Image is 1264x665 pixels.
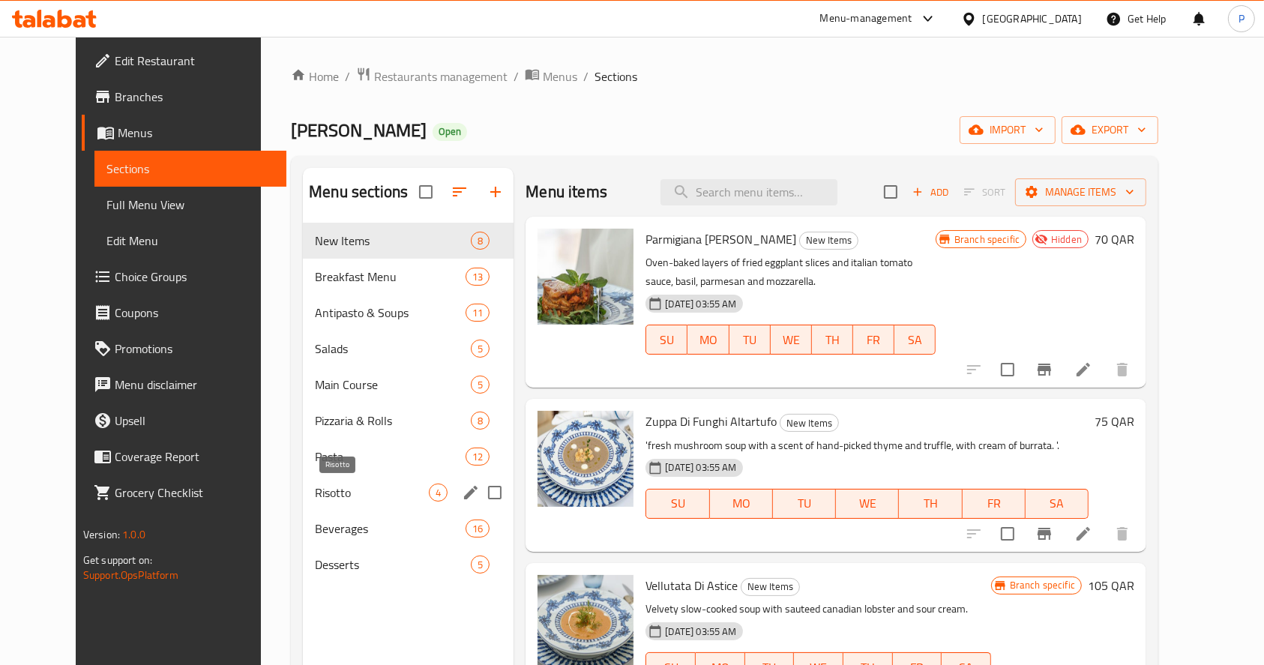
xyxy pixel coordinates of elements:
span: Select section first [954,181,1015,204]
span: Menus [118,124,275,142]
span: Version: [83,525,120,544]
span: MO [693,329,723,351]
a: Support.OpsPlatform [83,565,178,585]
div: New Items [780,414,839,432]
a: Coverage Report [82,439,287,475]
span: Hidden [1045,232,1088,247]
button: delete [1104,352,1140,388]
span: Coupons [115,304,275,322]
span: Sections [595,67,637,85]
li: / [345,67,350,85]
span: [DATE] 03:55 AM [659,297,742,311]
span: Main Course [315,376,471,394]
span: Select to update [992,354,1023,385]
span: 8 [472,414,489,428]
button: SA [1026,489,1089,519]
span: WE [777,329,806,351]
span: SU [652,329,681,351]
div: Main Course5 [303,367,514,403]
h2: Menu sections [309,181,408,203]
button: Branch-specific-item [1026,516,1062,552]
li: / [583,67,589,85]
span: Choice Groups [115,268,275,286]
span: Zuppa Di Funghi Altartufo [645,410,777,433]
a: Edit Restaurant [82,43,287,79]
button: WE [771,325,812,355]
a: Edit Menu [94,223,287,259]
span: Risotto [315,484,429,502]
div: New Items8 [303,223,514,259]
button: TH [812,325,853,355]
h2: Menu items [526,181,607,203]
a: Promotions [82,331,287,367]
span: TU [779,493,830,514]
span: Antipasto & Soups [315,304,466,322]
span: 12 [466,450,489,464]
p: 'fresh mushroom soup with a scent of hand-picked thyme and truffle, with cream of burrata. '. [645,436,1089,455]
p: Oven-baked layers of fried eggplant slices and italian tomato sauce, basil, parmesan and mozzarella. [645,253,936,291]
a: Choice Groups [82,259,287,295]
span: Menu disclaimer [115,376,275,394]
a: Menus [525,67,577,86]
button: Add [906,181,954,204]
div: items [466,448,490,466]
span: TH [818,329,847,351]
li: / [514,67,519,85]
div: Salads5 [303,331,514,367]
span: Parmigiana [PERSON_NAME] [645,228,796,250]
span: 1.0.0 [122,525,145,544]
div: Salads [315,340,471,358]
div: items [466,268,490,286]
input: search [660,179,837,205]
span: P [1239,10,1245,27]
div: Desserts5 [303,547,514,583]
span: 16 [466,522,489,536]
button: SA [894,325,936,355]
div: items [471,340,490,358]
span: Add item [906,181,954,204]
span: MO [716,493,767,514]
button: TU [729,325,771,355]
nav: breadcrumb [291,67,1158,86]
span: Edit Restaurant [115,52,275,70]
span: SU [652,493,703,514]
span: TU [735,329,765,351]
button: FR [853,325,894,355]
div: Open [433,123,467,141]
span: Branch specific [948,232,1026,247]
span: Menus [543,67,577,85]
button: TH [899,489,962,519]
span: WE [842,493,893,514]
span: [DATE] 03:55 AM [659,460,742,475]
span: Select section [875,176,906,208]
span: Vellutata Di Astice [645,574,738,597]
span: Grocery Checklist [115,484,275,502]
a: Upsell [82,403,287,439]
a: Full Menu View [94,187,287,223]
a: Edit menu item [1074,361,1092,379]
div: items [466,304,490,322]
span: Select all sections [410,176,442,208]
span: Get support on: [83,550,152,570]
button: import [960,116,1056,144]
span: 5 [472,342,489,356]
span: Sections [106,160,275,178]
button: WE [836,489,899,519]
nav: Menu sections [303,217,514,589]
div: Pizzaria & Rolls8 [303,403,514,439]
button: FR [963,489,1026,519]
span: 11 [466,306,489,320]
span: Promotions [115,340,275,358]
span: 5 [472,558,489,572]
span: New Items [741,578,799,595]
button: Manage items [1015,178,1146,206]
span: import [972,121,1044,139]
span: 5 [472,378,489,392]
button: MO [710,489,773,519]
span: Restaurants management [374,67,508,85]
span: Upsell [115,412,275,430]
div: New Items [799,232,858,250]
div: New Items [315,232,471,250]
span: New Items [800,232,858,249]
